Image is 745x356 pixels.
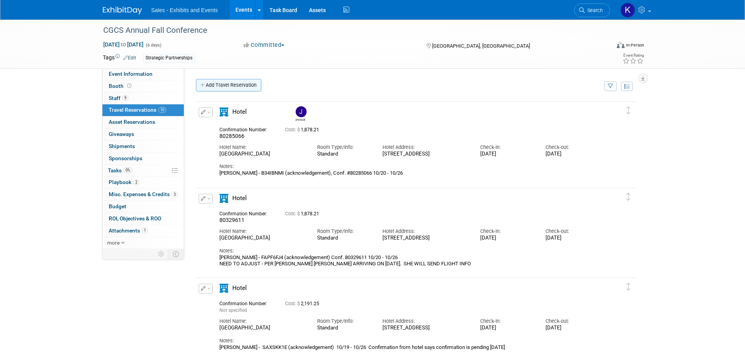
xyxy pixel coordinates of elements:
div: [PERSON_NAME] - B34IBNMI (acknowledgement), Conf. #80285066 10/20 - 10/26 [219,170,600,176]
div: [STREET_ADDRESS] [382,325,469,331]
a: Sponsorships [102,153,184,165]
span: [DATE] [DATE] [103,41,144,48]
div: Check-in: [480,318,534,325]
div: [GEOGRAPHIC_DATA] [219,325,305,331]
div: Notes: [219,337,600,344]
span: 3 [172,191,178,197]
div: Check-in: [480,144,534,151]
span: Staff [109,95,128,101]
a: Event Information [102,68,184,80]
span: 1,878.21 [285,127,322,132]
i: Hotel [219,284,228,293]
div: [STREET_ADDRESS] [382,235,469,242]
span: Shipments [109,143,135,149]
i: Filter by Traveler [608,84,613,89]
div: [DATE] [480,235,534,242]
span: Tasks [108,167,132,174]
div: Strategic Partnerships [143,54,195,62]
a: ROI, Objectives & ROO [102,213,184,225]
span: Travel Reservations [109,107,166,113]
span: 80285066 [219,133,244,139]
span: Booth not reserved yet [126,83,133,89]
span: Hotel [232,284,247,292]
div: Room Type/Info: [317,228,371,235]
span: Cost: $ [285,127,301,132]
div: Standard [317,325,371,331]
a: Attachments1 [102,225,184,237]
div: [DATE] [546,325,599,331]
span: 0% [124,167,132,173]
span: Budget [109,203,126,209]
div: CGCS Annual Fall Conference [101,23,598,38]
div: [PERSON_NAME] - SAXSKK1E (acknowledgement) 10/19 - 10/26 Confirmation from hotel says confirmatio... [219,344,600,351]
td: Personalize Event Tab Strip [154,249,168,259]
a: Booth [102,81,184,92]
div: Standard [317,151,371,157]
div: Check-out: [546,144,599,151]
span: 1 [142,227,148,233]
div: Room Type/Info: [317,144,371,151]
div: Standard [317,235,371,241]
i: Hotel [219,194,228,203]
div: Notes: [219,247,600,254]
div: Joe Quinn [294,106,307,122]
img: Format-Inperson.png [617,42,625,48]
span: Attachments [109,227,148,234]
span: 10 [158,107,166,113]
div: Confirmation Number: [219,209,273,217]
a: Giveaways [102,129,184,140]
span: ROI, Objectives & ROO [109,215,161,222]
span: 2,191.25 [285,301,322,306]
button: Committed [241,41,287,49]
span: Asset Reservations [109,119,155,125]
div: Check-in: [480,228,534,235]
div: [GEOGRAPHIC_DATA] [219,235,305,242]
span: 9 [122,95,128,101]
span: to [120,41,127,48]
a: Add Travel Reservation [196,79,261,91]
span: Booth [109,83,133,89]
div: Notes: [219,163,600,170]
div: Check-out: [546,318,599,325]
span: Sales - Exhibits and Events [151,7,218,13]
i: Click and drag to move item [627,283,630,291]
i: Click and drag to move item [627,107,630,114]
span: 1,878.21 [285,211,322,216]
div: In-Person [626,42,644,48]
span: Event Information [109,71,153,77]
img: Joe Quinn [296,106,307,117]
td: Tags [103,54,136,63]
span: (6 days) [145,43,162,48]
div: Room Type/Info: [317,318,371,325]
div: [STREET_ADDRESS] [382,151,469,157]
a: Budget [102,201,184,213]
div: Hotel Name: [219,228,305,235]
img: Kara Haven [620,3,635,18]
a: Playbook2 [102,177,184,188]
a: Edit [123,55,136,61]
div: [DATE] [480,325,534,331]
div: [DATE] [480,151,534,157]
td: Toggle Event Tabs [168,249,184,259]
img: ExhibitDay [103,7,142,14]
span: Hotel [232,195,247,202]
div: Hotel Address: [382,318,469,325]
span: Hotel [232,108,247,115]
span: [GEOGRAPHIC_DATA], [GEOGRAPHIC_DATA] [432,43,530,49]
a: Shipments [102,141,184,152]
span: Playbook [109,179,139,185]
span: more [107,240,120,246]
span: Misc. Expenses & Credits [109,191,178,197]
div: Joe Quinn [296,117,305,122]
div: Hotel Address: [382,144,469,151]
a: more [102,237,184,249]
div: [DATE] [546,235,599,242]
a: Travel Reservations10 [102,104,184,116]
span: Search [585,7,603,13]
i: Hotel [219,107,228,116]
div: Check-out: [546,228,599,235]
div: Hotel Name: [219,318,305,325]
div: Confirmation Number: [219,299,273,307]
div: Hotel Name: [219,144,305,151]
span: Not specified [219,308,247,313]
